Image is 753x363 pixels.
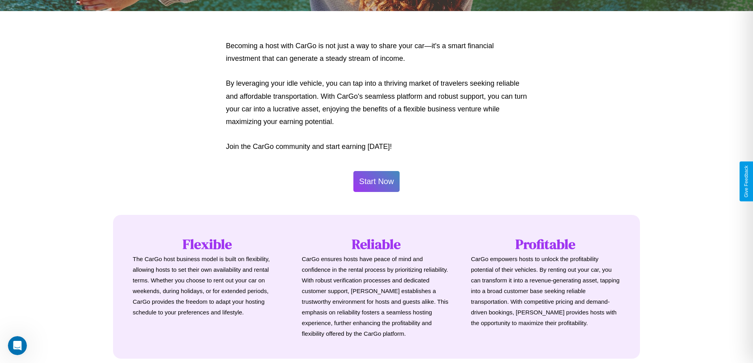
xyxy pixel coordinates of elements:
h1: Profitable [471,235,620,254]
iframe: Intercom live chat [8,336,27,355]
p: The CarGo host business model is built on flexibility, allowing hosts to set their own availabili... [133,254,282,318]
p: CarGo empowers hosts to unlock the profitability potential of their vehicles. By renting out your... [471,254,620,328]
button: Start Now [353,171,400,192]
p: By leveraging your idle vehicle, you can tap into a thriving market of travelers seeking reliable... [226,77,527,128]
div: Give Feedback [744,166,749,197]
p: Becoming a host with CarGo is not just a way to share your car—it's a smart financial investment ... [226,39,527,65]
h1: Flexible [133,235,282,254]
p: CarGo ensures hosts have peace of mind and confidence in the rental process by prioritizing relia... [302,254,451,339]
h1: Reliable [302,235,451,254]
p: Join the CarGo community and start earning [DATE]! [226,140,527,153]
